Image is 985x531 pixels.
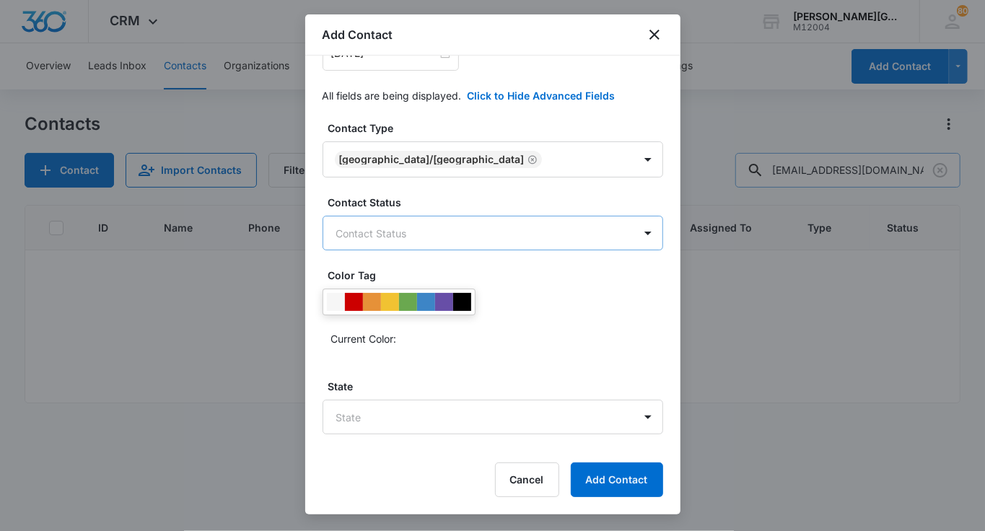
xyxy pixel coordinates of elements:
label: Color Tag [328,268,669,283]
label: State [328,379,669,394]
button: close [646,26,663,43]
div: #F6F6F6 [327,293,345,311]
div: #000000 [453,293,471,311]
div: #6aa84f [399,293,417,311]
div: Remove Walnut Creek/Las Lomas High School [525,154,538,164]
button: Cancel [495,462,559,497]
div: #3d85c6 [417,293,435,311]
button: Add Contact [571,462,663,497]
div: #674ea7 [435,293,453,311]
p: Current Color: [331,331,397,346]
h1: Add Contact [323,26,393,43]
div: #CC0000 [345,293,363,311]
button: Click to Hide Advanced Fields [468,88,616,103]
p: All fields are being displayed. [323,88,462,103]
label: Contact Type [328,120,669,136]
div: #e69138 [363,293,381,311]
div: #f1c232 [381,293,399,311]
div: [GEOGRAPHIC_DATA]/[GEOGRAPHIC_DATA] [339,154,525,164]
label: Contact Status [328,195,669,210]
